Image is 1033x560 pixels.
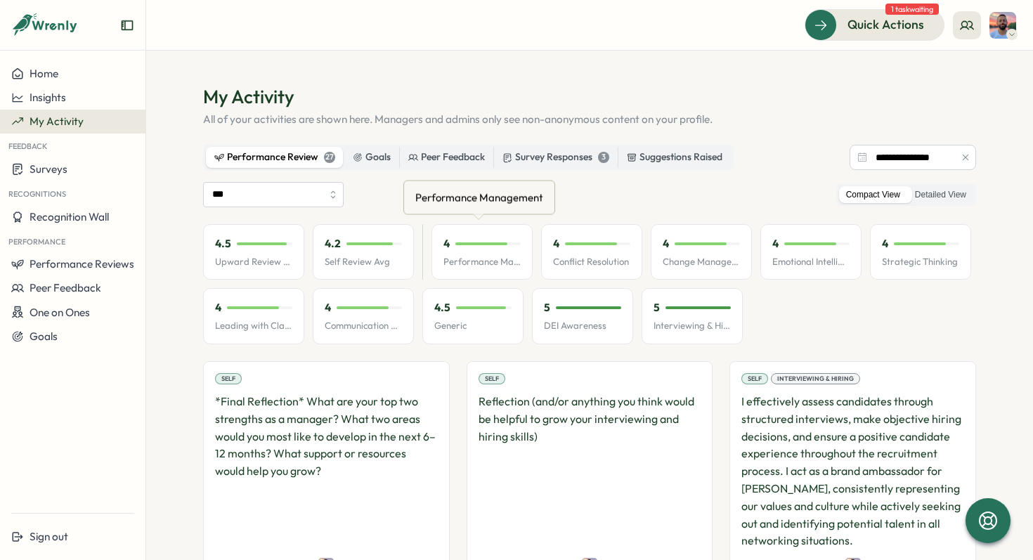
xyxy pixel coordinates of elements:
[443,256,521,268] p: Performance Management
[30,330,58,343] span: Goals
[772,236,779,252] p: 4
[325,300,331,315] p: 4
[215,373,242,384] div: Self
[598,152,609,163] div: 3
[989,12,1016,39] img: Jack Stockton
[544,320,621,332] p: DEI Awareness
[544,300,550,315] p: 5
[741,373,768,384] div: Self
[772,256,850,268] p: Emotional Intelligence
[434,300,450,315] p: 4.5
[502,150,609,165] div: Survey Responses
[412,187,546,209] div: Performance Management
[215,236,231,252] p: 4.5
[353,150,391,165] div: Goals
[908,186,973,204] label: Detailed View
[553,256,630,268] p: Conflict Resolution
[805,9,944,40] button: Quick Actions
[325,236,341,252] p: 4.2
[882,256,959,268] p: Strategic Thinking
[215,300,221,315] p: 4
[215,320,292,332] p: Leading with Clarity & Confidence
[654,300,660,315] p: 5
[30,530,68,543] span: Sign out
[663,256,740,268] p: Change Management
[434,320,512,332] p: Generic
[663,236,669,252] p: 4
[30,281,101,294] span: Peer Feedback
[479,373,505,384] div: Self
[479,393,701,549] p: Reflection (and/or anything you think would be helpful to grow your interviewing and hiring skills)
[839,186,907,204] label: Compact View
[771,373,860,384] div: Interviewing & Hiring
[214,150,335,165] div: Performance Review
[30,210,109,223] span: Recognition Wall
[443,236,450,252] p: 4
[325,256,402,268] p: Self Review Avg
[30,306,90,319] span: One on Ones
[408,150,485,165] div: Peer Feedback
[325,320,402,332] p: Communication Skills
[203,84,976,109] h1: My Activity
[654,320,731,332] p: Interviewing & Hiring
[120,18,134,32] button: Expand sidebar
[847,15,924,34] span: Quick Actions
[30,257,134,271] span: Performance Reviews
[627,150,722,165] div: Suggestions Raised
[30,91,66,104] span: Insights
[30,115,84,128] span: My Activity
[885,4,939,15] span: 1 task waiting
[741,393,964,549] p: I effectively assess candidates through structured interviews, make objective hiring decisions, a...
[30,67,58,80] span: Home
[215,256,292,268] p: Upward Review Avg
[203,112,976,127] p: All of your activities are shown here. Managers and admins only see non-anonymous content on your...
[882,236,888,252] p: 4
[215,393,438,549] p: *Final Reflection* What are your top two strengths as a manager? What two areas would you most li...
[30,162,67,176] span: Surveys
[324,152,335,163] div: 27
[553,236,559,252] p: 4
